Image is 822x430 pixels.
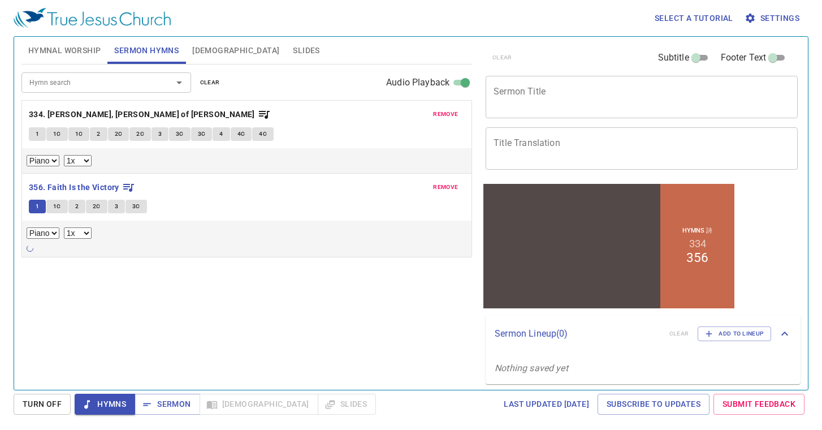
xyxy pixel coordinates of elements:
button: 2C [86,200,107,213]
span: [DEMOGRAPHIC_DATA] [192,44,279,58]
select: Playback Rate [64,227,92,239]
button: Select a tutorial [650,8,738,29]
button: Turn Off [14,394,71,415]
span: remove [433,109,458,119]
span: 2 [97,129,100,139]
b: 334. [PERSON_NAME], [PERSON_NAME] of [PERSON_NAME] [29,107,255,122]
span: Turn Off [23,397,62,411]
img: True Jesus Church [14,8,171,28]
span: 4C [259,129,267,139]
button: Add to Lineup [698,326,771,341]
b: 356. Faith Is the Victory [29,180,119,195]
div: Sermon Lineup(0)clearAdd to Lineup [486,315,801,352]
span: Sermon [144,397,191,411]
select: Select Track [27,155,59,166]
button: 2 [90,127,107,141]
span: 2C [136,129,144,139]
button: 3C [191,127,213,141]
span: 3C [198,129,206,139]
span: Audio Playback [386,76,449,89]
span: Submit Feedback [723,397,795,411]
span: Slides [293,44,319,58]
button: 1 [29,200,46,213]
span: Add to Lineup [705,329,764,339]
p: Sermon Lineup ( 0 ) [495,327,660,341]
select: Playback Rate [64,155,92,166]
button: Sermon [135,394,200,415]
button: 2 [68,200,85,213]
span: Subtitle [658,51,689,64]
span: 3C [176,129,184,139]
span: Settings [747,11,799,25]
button: 4C [252,127,274,141]
span: Sermon Hymns [114,44,179,58]
span: 4C [237,129,245,139]
span: Last updated [DATE] [504,397,589,411]
span: 1 [36,201,39,212]
button: 4C [231,127,252,141]
span: 2C [115,129,123,139]
button: 3C [126,200,147,213]
span: Subscribe to Updates [607,397,700,411]
button: clear [193,76,227,89]
span: remove [433,182,458,192]
button: 4 [213,127,230,141]
span: Select a tutorial [655,11,733,25]
button: Settings [742,8,804,29]
button: 3 [108,200,125,213]
span: 1C [53,201,61,212]
span: 1 [36,129,39,139]
button: 356. Faith Is the Victory [29,180,135,195]
button: 334. [PERSON_NAME], [PERSON_NAME] of [PERSON_NAME] [29,107,271,122]
button: 1C [46,200,68,213]
span: Hymns [84,397,126,411]
iframe: from-child [481,182,737,311]
button: 1 [29,127,46,141]
select: Select Track [27,227,59,239]
span: Hymnal Worship [28,44,101,58]
span: 1C [75,129,83,139]
span: 3 [158,129,162,139]
a: Last updated [DATE] [499,394,594,415]
span: 3 [115,201,118,212]
span: 2C [93,201,101,212]
span: 4 [219,129,223,139]
span: 2 [75,201,79,212]
button: 1C [68,127,90,141]
button: 2C [129,127,151,141]
span: 1C [53,129,61,139]
button: remove [426,107,465,121]
span: clear [200,78,220,88]
button: 3C [169,127,191,141]
span: 3C [132,201,140,212]
button: 2C [108,127,129,141]
button: 3 [152,127,168,141]
button: 1C [46,127,68,141]
i: Nothing saved yet [495,363,568,373]
button: remove [426,180,465,194]
a: Submit Feedback [713,394,804,415]
a: Subscribe to Updates [598,394,709,415]
button: Hymns [75,394,135,415]
button: Open [171,75,187,91]
span: Footer Text [721,51,767,64]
